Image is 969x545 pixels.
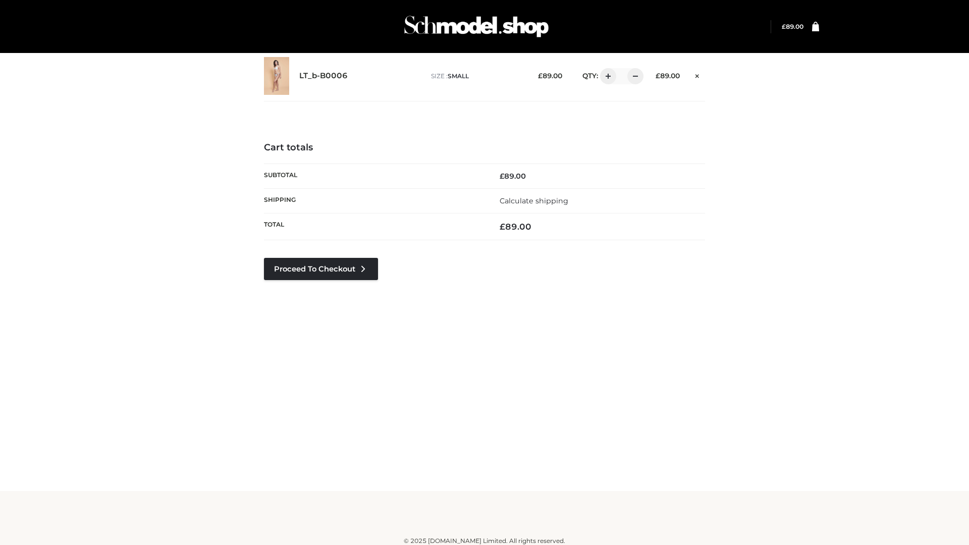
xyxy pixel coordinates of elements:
span: SMALL [448,72,469,80]
div: QTY: [572,68,640,84]
span: £ [782,23,786,30]
bdi: 89.00 [500,172,526,181]
a: £89.00 [782,23,803,30]
span: £ [538,72,543,80]
bdi: 89.00 [656,72,680,80]
p: size : [431,72,522,81]
img: Schmodel Admin 964 [401,7,552,46]
a: Proceed to Checkout [264,258,378,280]
th: Subtotal [264,163,484,188]
bdi: 89.00 [782,23,803,30]
bdi: 89.00 [500,222,531,232]
bdi: 89.00 [538,72,562,80]
img: LT_b-B0006 - SMALL [264,57,289,95]
span: £ [500,222,505,232]
a: Remove this item [690,68,705,81]
th: Total [264,213,484,240]
a: LT_b-B0006 [299,71,348,81]
h4: Cart totals [264,142,705,153]
span: £ [656,72,660,80]
span: £ [500,172,504,181]
a: Calculate shipping [500,196,568,205]
th: Shipping [264,188,484,213]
